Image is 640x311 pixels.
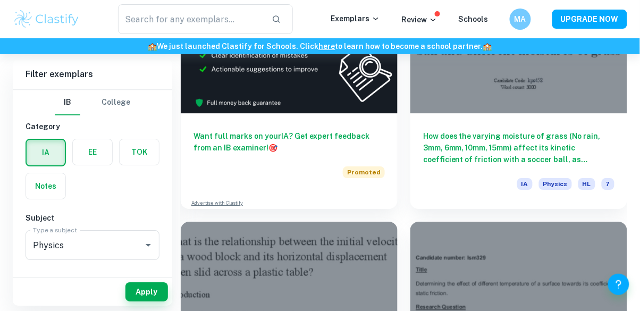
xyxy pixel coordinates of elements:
button: TOK [120,139,159,165]
button: Help and Feedback [608,274,629,295]
h6: Subject [26,212,159,224]
button: College [102,90,130,115]
label: Type a subject [33,225,77,234]
button: UPGRADE NOW [552,10,627,29]
span: 7 [602,178,614,190]
span: Promoted [343,166,385,178]
h6: Category [26,121,159,132]
span: HL [578,178,595,190]
input: Search for any exemplars... [118,4,264,34]
span: 🏫 [483,42,492,51]
p: Review [401,14,437,26]
h6: Filter exemplars [13,60,172,89]
h6: We just launched Clastify for Schools. Click to learn how to become a school partner. [2,40,638,52]
a: here [319,42,335,51]
div: Filter type choice [55,90,130,115]
span: 🏫 [148,42,157,51]
span: IA [517,178,533,190]
button: Notes [26,173,65,199]
h6: How does the varying moisture of grass (No rain, 3mm, 6mm, 10mm, 15mm) affect its kinetic coeffic... [423,130,614,165]
img: Clastify logo [13,9,80,30]
button: Apply [125,282,168,301]
button: EE [73,139,112,165]
button: IB [55,90,80,115]
a: Advertise with Clastify [191,199,243,207]
a: Schools [459,15,489,23]
p: Exemplars [331,13,380,24]
button: Open [141,238,156,253]
h6: Want full marks on your IA ? Get expert feedback from an IB examiner! [193,130,385,154]
button: IA [27,140,65,165]
button: MA [510,9,531,30]
span: 🎯 [268,144,277,152]
span: Physics [539,178,572,190]
h6: MA [515,13,527,25]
